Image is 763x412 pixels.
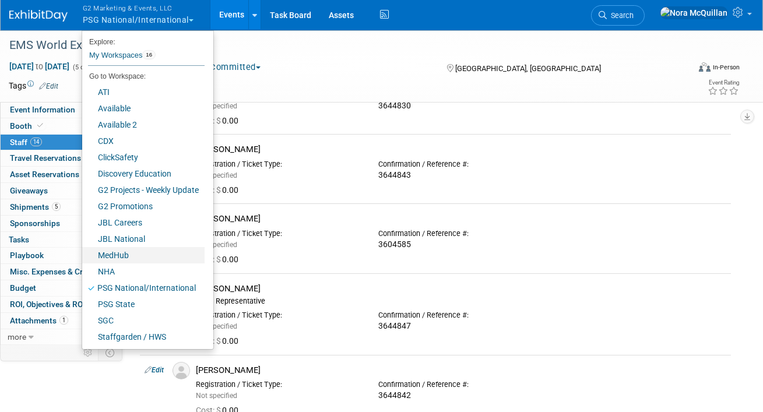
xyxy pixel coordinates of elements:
[196,283,726,294] div: [PERSON_NAME]
[82,69,205,84] li: Go to Workspace:
[39,82,58,90] a: Edit
[378,101,543,111] div: 3644830
[82,214,205,231] a: JBL Careers
[699,62,711,72] img: Format-Inperson.png
[88,45,205,65] a: My Workspaces16
[1,264,122,280] a: Misc. Expenses & Credits
[82,329,205,345] a: Staffgarden / HWS
[708,80,739,86] div: Event Rating
[83,2,194,14] span: G2 Marketing & Events, LLC
[196,171,237,179] span: Not specified
[196,380,361,389] div: Registration / Ticket Type:
[455,64,601,73] span: [GEOGRAPHIC_DATA], [GEOGRAPHIC_DATA]
[196,311,361,320] div: Registration / Ticket Type:
[378,311,543,320] div: Confirmation / Reference #:
[196,365,726,376] div: [PERSON_NAME]
[1,135,122,150] a: Staff14
[10,251,44,260] span: Playbook
[10,219,60,228] span: Sponsorships
[196,392,237,400] span: Not specified
[591,5,645,26] a: Search
[59,316,68,325] span: 1
[1,280,122,296] a: Budget
[378,229,543,238] div: Confirmation / Reference #:
[1,199,122,215] a: Shipments5
[196,241,237,249] span: Not specified
[196,185,243,195] span: 0.00
[378,170,543,181] div: 3644843
[10,186,48,195] span: Giveaways
[10,300,88,309] span: ROI, Objectives & ROO
[378,380,543,389] div: Confirmation / Reference #:
[196,116,243,125] span: 0.00
[82,312,205,329] a: SGC
[52,202,61,211] span: 5
[78,345,99,360] td: Personalize Event Tab Strip
[1,329,122,345] a: more
[9,80,58,91] td: Tags
[196,102,237,110] span: Not specified
[82,263,205,280] a: NHA
[10,316,68,325] span: Attachments
[378,321,543,332] div: 3644847
[37,122,43,129] i: Booth reservation complete
[82,296,205,312] a: PSG State
[1,183,122,199] a: Giveaways
[196,255,243,264] span: 0.00
[10,105,75,114] span: Event Information
[34,62,45,71] span: to
[9,235,29,244] span: Tasks
[1,150,122,166] a: Travel Reservations
[173,362,190,379] img: Associate-Profile-5.png
[82,133,205,149] a: CDX
[30,138,42,146] span: 14
[378,390,543,401] div: 3644842
[196,61,265,73] button: Committed
[99,345,122,360] td: Toggle Event Tabs
[196,229,361,238] div: Registration / Ticket Type:
[10,153,81,163] span: Travel Reservations
[82,35,205,45] li: Explore:
[82,165,205,182] a: Discovery Education
[72,64,96,71] span: (5 days)
[1,297,122,312] a: ROI, Objectives & ROO
[8,332,26,341] span: more
[1,232,122,248] a: Tasks
[10,170,79,179] span: Asset Reservations
[196,322,237,330] span: Not specified
[145,366,164,374] a: Edit
[82,149,205,165] a: ClickSafety
[660,6,728,19] img: Nora McQuillan
[1,216,122,231] a: Sponsorships
[82,198,205,214] a: G2 Promotions
[10,121,45,131] span: Booth
[196,160,361,169] div: Registration / Ticket Type:
[196,213,726,224] div: [PERSON_NAME]
[196,297,726,306] div: Sales Representative
[1,102,122,118] a: Event Information
[196,336,243,346] span: 0.00
[607,11,634,20] span: Search
[632,61,740,78] div: Event Format
[1,313,122,329] a: Attachments1
[1,167,122,182] a: Asset Reservations
[82,100,205,117] a: Available
[378,240,543,250] div: 3604585
[10,283,36,293] span: Budget
[10,267,101,276] span: Misc. Expenses & Credits
[9,61,70,72] span: [DATE] [DATE]
[5,35,677,56] div: EMS World Expo
[82,84,205,100] a: ATI
[9,10,68,22] img: ExhibitDay
[1,248,122,263] a: Playbook
[82,247,205,263] a: MedHub
[712,63,740,72] div: In-Person
[82,231,205,247] a: JBL National
[82,182,205,198] a: G2 Projects - Weekly Update
[10,138,42,147] span: Staff
[82,280,205,296] a: PSG National/International
[1,118,122,134] a: Booth
[378,160,543,169] div: Confirmation / Reference #:
[142,50,156,59] span: 16
[10,202,61,212] span: Shipments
